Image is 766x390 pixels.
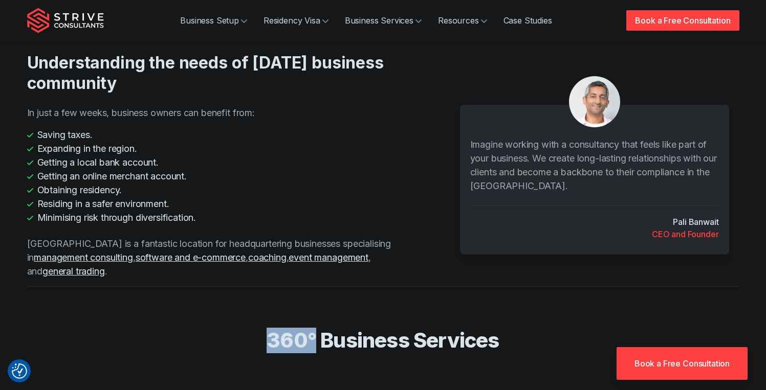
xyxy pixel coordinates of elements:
a: Book a Free Consultation [617,347,748,380]
a: Residency Visa [255,10,337,31]
li: Getting a local bank account. [27,155,405,169]
li: Expanding in the region. [27,142,405,155]
a: management consulting [34,252,133,263]
button: Consent Preferences [12,363,27,379]
a: Case Studies [495,10,560,31]
img: Strive Consultants [27,8,104,33]
a: event management [289,252,368,263]
li: Obtaining residency. [27,183,405,197]
a: Business Services [337,10,430,31]
a: general trading [42,266,105,277]
li: Minimising risk through diversification. [27,211,405,224]
img: Pali Banwait, CEO, Strive Consultants, Dubai, UAE [569,76,620,127]
li: Saving taxes. [27,128,405,142]
h2: Understanding the needs of [DATE] business community [27,53,405,94]
li: Getting an online merchant account. [27,169,405,183]
p: [GEOGRAPHIC_DATA] is a fantastic location for headquartering businesses specialising in , , , , a... [27,237,405,278]
img: Revisit consent button [12,363,27,379]
li: Residing in a safer environment. [27,197,405,211]
cite: Pali Banwait [673,216,718,228]
a: Book a Free Consultation [626,10,739,31]
h2: 360° Business Services [56,328,711,353]
a: software and e-commerce [136,252,246,263]
a: coaching [248,252,287,263]
a: Business Setup [172,10,255,31]
p: In just a few weeks, business owners can benefit from: [27,106,405,120]
a: Resources [430,10,495,31]
p: Imagine working with a consultancy that feels like part of your business. We create long-lasting ... [470,137,719,193]
div: CEO and Founder [652,228,719,240]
